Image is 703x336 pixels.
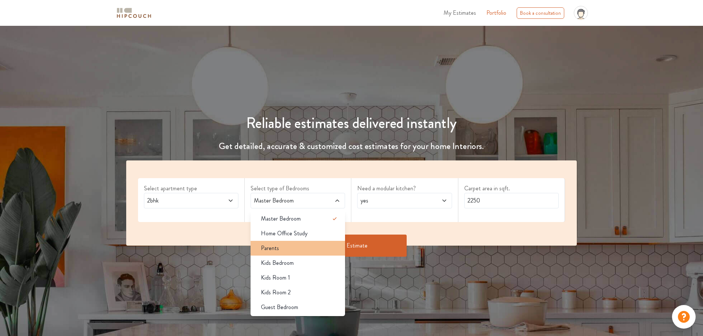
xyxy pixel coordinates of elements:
span: Home Office Study [261,229,307,238]
span: Kids Room 2 [261,288,291,297]
label: Need a modular kitchen? [357,184,452,193]
span: My Estimates [444,8,476,17]
label: Select apartment type [144,184,238,193]
span: logo-horizontal.svg [116,5,152,21]
span: Master Bedroom [261,214,301,223]
span: 2bhk [146,196,212,205]
span: Parents [261,244,279,253]
a: Portfolio [486,8,506,17]
div: select 1 more room(s) [251,208,345,216]
label: Carpet area in sqft. [464,184,559,193]
h1: Reliable estimates delivered instantly [122,114,582,132]
img: logo-horizontal.svg [116,7,152,20]
span: Kids Bedroom [261,259,294,267]
div: Book a consultation [517,7,564,19]
label: Select type of Bedrooms [251,184,345,193]
span: Master Bedroom [252,196,318,205]
span: Guest Bedroom [261,303,298,312]
span: yes [359,196,425,205]
span: Kids Room 1 [261,273,290,282]
input: Enter area sqft [464,193,559,208]
button: Get Estimate [296,235,407,257]
h4: Get detailed, accurate & customized cost estimates for your home Interiors. [122,141,582,152]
